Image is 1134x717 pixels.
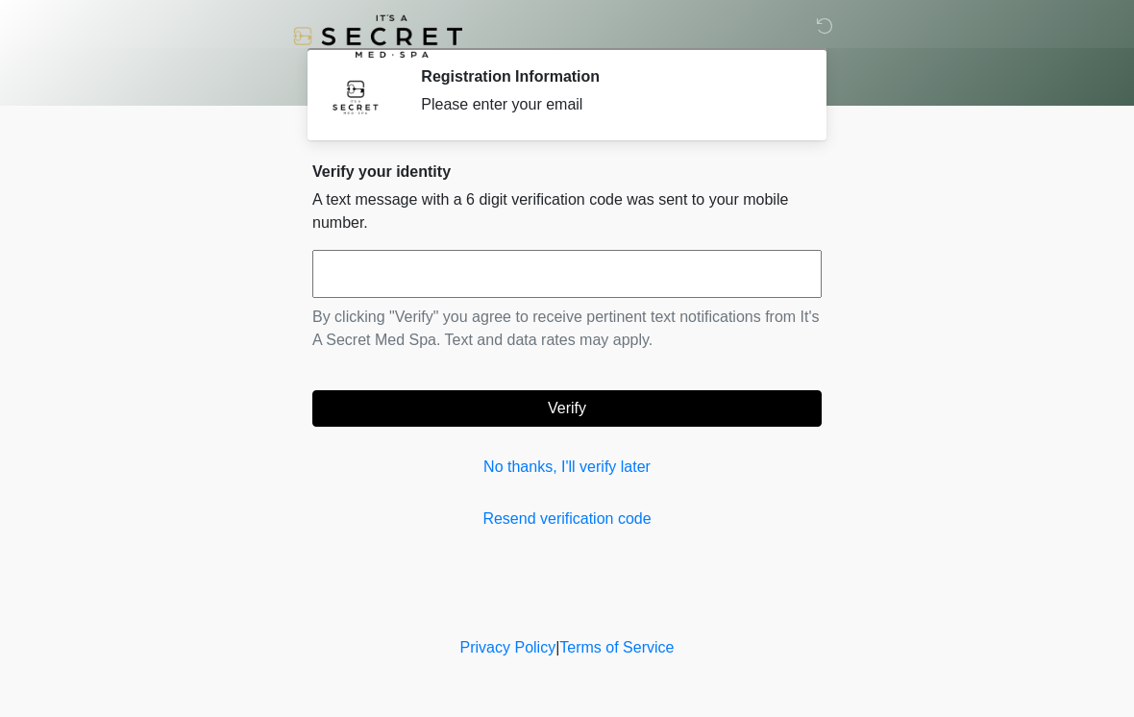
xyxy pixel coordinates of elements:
[421,67,793,86] h2: Registration Information
[421,93,793,116] div: Please enter your email
[312,507,822,531] a: Resend verification code
[312,306,822,352] p: By clicking "Verify" you agree to receive pertinent text notifications from It's A Secret Med Spa...
[559,639,674,655] a: Terms of Service
[555,639,559,655] a: |
[312,188,822,235] p: A text message with a 6 digit verification code was sent to your mobile number.
[327,67,384,125] img: Agent Avatar
[312,390,822,427] button: Verify
[460,639,556,655] a: Privacy Policy
[293,14,462,58] img: It's A Secret Med Spa Logo
[312,456,822,479] a: No thanks, I'll verify later
[312,162,822,181] h2: Verify your identity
